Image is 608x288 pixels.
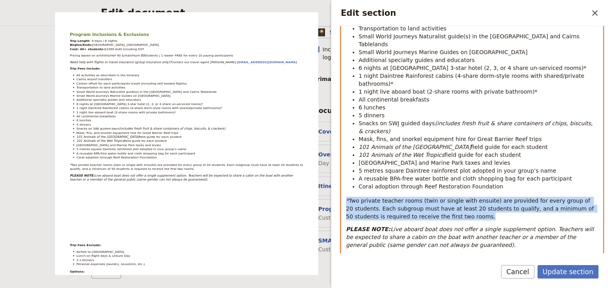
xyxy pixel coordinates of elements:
[140,8,166,18] a: Overview
[359,96,429,103] span: All continental breakfasts
[359,104,385,111] span: 6 lunches
[359,120,435,126] span: Snacks on SWJ guided days
[346,226,595,248] em: Live aboard boat does not offer a single supplement option. Teachers will be expected to share a ...
[359,112,385,119] span: 5 dinners
[359,65,586,71] span: 6 nights at [GEOGRAPHIC_DATA] 3-star hotel (2, 3, or 4 share un-serviced rooms)*
[102,8,134,18] a: Cover page
[359,160,510,166] span: [GEOGRAPHIC_DATA] and Marine Park taxes and levies
[359,183,503,190] span: Coral adoption through Reef Restoration Foundation
[359,33,581,47] span: Small World Journeys Naturalist guide(s) in the [GEOGRAPHIC_DATA] and Cairns Tablelands
[445,152,521,158] span: field guide for each student
[457,6,470,20] a: +61 07 4054 6693
[359,25,446,32] span: Transportation to land activities
[359,120,595,134] em: (includes fresh fruit & share containers of chips, biscuits, & crackers)
[101,7,496,19] h2: Edit document
[538,265,598,279] button: Update section
[346,198,596,220] span: Two private teacher rooms (twin or single with ensuite) are provided for every group of 20 studen...
[359,175,572,182] span: A reusable BPA-free water bottle and cloth shopping bag for each participant
[298,8,434,18] a: SMALL WORLD JOURNEYS TERMS & CONDITIONS
[359,152,445,158] em: 101 Animals of the Wet Tropics
[359,88,538,95] span: 1 night live aboard boat (2-share rooms with private bathroom)*
[501,265,534,279] button: Cancel
[341,7,588,19] h2: Edit section
[359,168,556,174] span: 5 metres square Daintree rainforest plot adopted in your group’s name
[28,254,87,264] span: 9 days & 8 nights
[588,6,602,20] button: Close drawer
[472,6,485,20] a: groups@smallworldjourneys.com.au
[203,8,292,18] a: Program Inclusions & Exclusions
[173,8,196,18] a: Itinerary
[359,57,475,63] span: Additional specialty guides and educators
[359,73,586,87] span: 1 night Daintree Rainforest cabins (4-share dorm-style rooms with shared/private bathrooms)*
[317,28,327,36] img: Profile
[359,136,541,142] span: Mask, fins, and snorkel equipment hire for Great Barrier Reef trips
[9,5,79,19] img: Small World Journeys logo
[28,197,478,241] h1: [PERSON_NAME] Science School: Custom Trip 2025
[28,243,478,254] p: Proposal A
[359,144,471,150] em: 101 Animals of the [GEOGRAPHIC_DATA]
[487,6,500,20] button: Download pdf
[359,49,528,55] span: Small World Journeys Marine Guides on [GEOGRAPHIC_DATA]
[330,28,388,36] span: Small World Journeys
[471,144,548,150] span: field guide for each student
[323,45,392,61] span: Include organization logo :
[346,226,390,232] strong: PLEASE NOTE:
